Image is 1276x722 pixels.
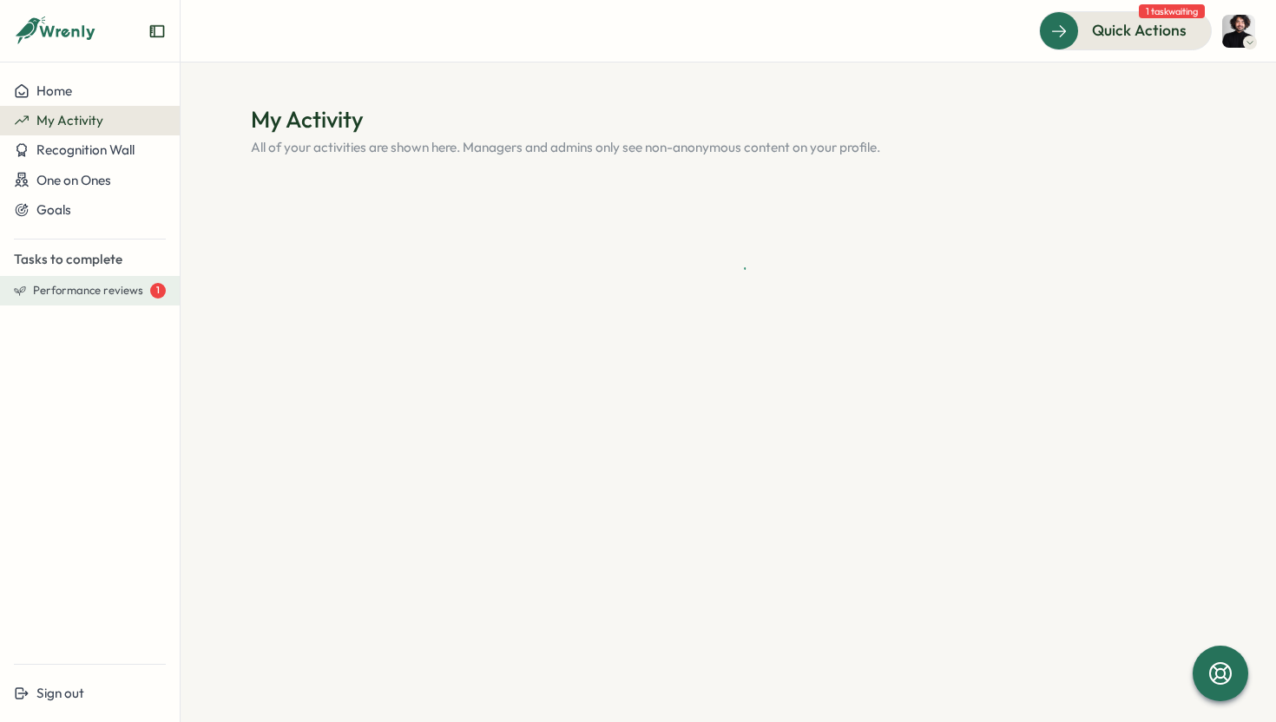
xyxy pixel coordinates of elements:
[1139,4,1205,18] span: 1 task waiting
[36,82,72,99] span: Home
[251,104,1206,135] h1: My Activity
[14,250,166,269] p: Tasks to complete
[148,23,166,40] button: Expand sidebar
[36,685,84,701] span: Sign out
[36,201,71,218] span: Goals
[36,112,103,128] span: My Activity
[1039,11,1212,49] button: Quick Actions
[36,141,135,158] span: Recognition Wall
[1092,19,1187,42] span: Quick Actions
[33,283,143,299] span: Performance reviews
[251,138,1206,157] p: All of your activities are shown here. Managers and admins only see non-anonymous content on your...
[36,172,111,188] span: One on Ones
[150,283,166,299] div: 1
[1222,15,1255,48] img: Ubaid (Ubi)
